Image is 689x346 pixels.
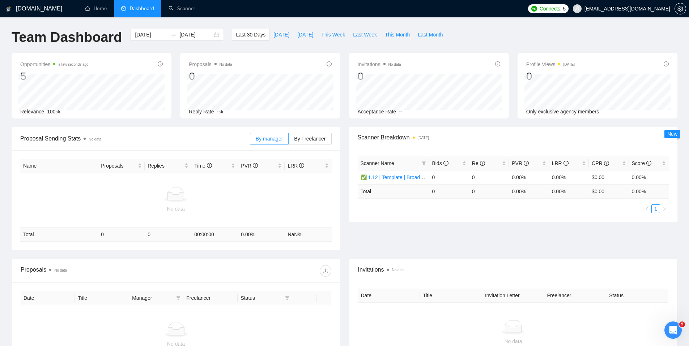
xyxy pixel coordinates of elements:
[127,3,140,16] div: Close
[645,207,649,211] span: left
[171,32,176,38] span: swap-right
[632,160,651,166] span: Score
[35,4,50,9] h1: Dima
[643,204,651,213] li: Previous Page
[6,84,119,114] div: Hello there, this message will disappear when your scanner send a first proposal 🙌
[392,268,405,272] span: No data
[189,109,214,114] span: Reply Rate
[12,119,113,140] div: Do you have any other questions about the response you received, or do you need assistance with a...
[6,13,139,84] div: adrianoligarch@gmail.com says…
[385,31,410,39] span: This Month
[381,29,414,40] button: This Month
[526,109,599,114] span: Only exclusive agency members
[241,163,258,169] span: PVR
[6,199,139,199] div: New messages divider
[549,170,589,184] td: 0.00%
[589,184,629,198] td: $ 0.00
[47,109,60,114] span: 100%
[207,163,212,168] span: info-circle
[158,61,163,66] span: info-circle
[531,6,537,12] img: upwork-logo.png
[217,109,223,114] span: -%
[399,109,402,114] span: --
[171,32,176,38] span: to
[58,62,88,66] time: a few seconds ago
[256,136,283,142] span: By manager
[6,114,119,144] div: Do you have any other questions about the response you received, or do you need assistance with a...
[361,160,394,166] span: Scanner Name
[11,231,17,237] button: Emoji picker
[299,163,304,168] span: info-circle
[293,29,317,40] button: [DATE]
[651,204,660,213] li: 1
[12,88,113,110] div: Hello there, this message will disappear when your scanner send a first proposal 🙌
[20,69,89,83] div: 5
[606,289,668,303] th: Status
[512,160,529,166] span: PVR
[652,205,660,213] a: 1
[135,31,168,39] input: Start date
[23,231,29,237] button: Gif picker
[563,161,569,166] span: info-circle
[6,3,11,15] img: logo
[6,205,139,258] div: Dima says…
[241,294,282,302] span: Status
[46,231,52,237] button: Start recording
[418,136,429,140] time: [DATE]
[414,29,447,40] button: Last Month
[353,31,377,39] span: Last Week
[660,204,669,213] button: right
[132,294,173,302] span: Manager
[575,6,580,11] span: user
[101,162,136,170] span: Proposals
[358,184,429,198] td: Total
[98,159,145,173] th: Proposals
[604,161,609,166] span: info-circle
[169,5,195,12] a: searchScanner
[358,109,396,114] span: Acceptance Rate
[12,209,113,238] div: You're personal account manager previously contacted you and shared his booking link, did you hav...
[472,160,485,166] span: Re
[662,207,667,211] span: right
[675,6,686,12] span: setting
[26,150,139,187] div: Yeah could use some help. Scheduled a call to speak with some of your experts. but it's far away ...
[524,161,529,166] span: info-circle
[113,3,127,17] button: Home
[26,13,139,78] div: InterruptedSubscription CancelledYour GigRadar subscription was cancelled on [DATE]. Auto Bidder ...
[388,62,401,66] span: No data
[273,31,289,39] span: [DATE]
[12,29,122,46] h1: Team Dashboard
[98,228,145,242] td: 0
[285,228,331,242] td: NaN %
[145,228,191,242] td: 0
[418,31,443,39] span: Last Month
[294,136,326,142] span: By Freelancer
[364,337,663,345] div: No data
[660,204,669,213] li: Next Page
[194,163,212,169] span: Time
[21,265,176,277] div: Proposals
[145,159,191,173] th: Replies
[32,155,133,183] div: Yeah could use some help. Scheduled a call to speak with some of your experts. but it's far away ...
[6,216,139,228] textarea: Message…
[34,231,40,237] button: Upload attachment
[320,265,331,277] button: download
[317,29,349,40] button: This Week
[629,170,669,184] td: 0.00%
[664,321,682,339] iframe: Intercom live chat
[288,163,304,169] span: LRR
[129,291,183,305] th: Manager
[526,60,575,69] span: Profile Views
[432,160,448,166] span: Bids
[32,17,133,74] div: Interrupted Subscription Cancelled Your GigRadar subscription was cancelled on [DATE]. Auto Bidde...
[563,5,566,13] span: 5
[420,289,482,303] th: Title
[35,9,67,16] p: Active 1h ago
[675,6,686,12] a: setting
[175,293,182,303] span: filter
[20,159,98,173] th: Name
[358,289,420,303] th: Date
[592,160,609,166] span: CPR
[358,69,401,83] div: 0
[643,204,651,213] button: left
